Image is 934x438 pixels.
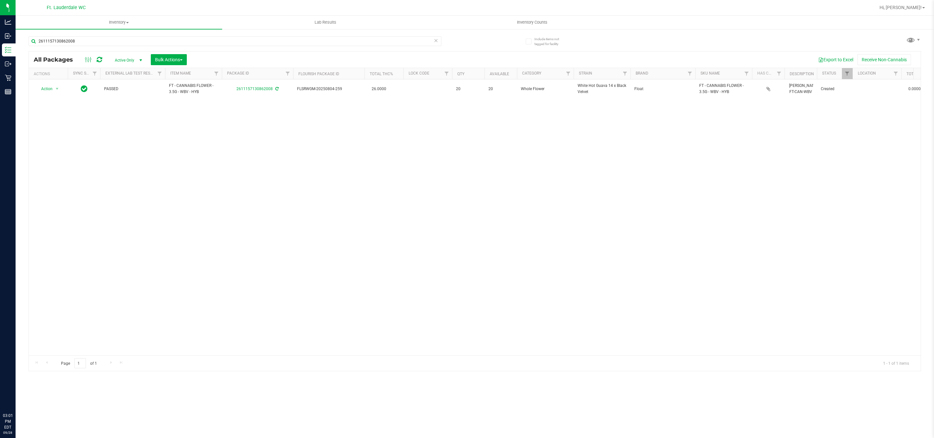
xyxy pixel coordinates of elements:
[105,71,156,76] a: External Lab Test Result
[774,68,784,79] a: Filter
[906,72,929,76] a: Total CBD%
[508,19,556,25] span: Inventory Counts
[457,72,464,76] a: Qty
[170,71,191,76] a: Item Name
[155,57,183,62] span: Bulk Actions
[456,86,481,92] span: 20
[34,72,65,76] div: Actions
[878,358,914,368] span: 1 - 1 of 1 items
[741,68,752,79] a: Filter
[3,430,13,435] p: 09/28
[5,89,11,95] inline-svg: Reports
[441,68,452,79] a: Filter
[700,71,720,76] a: SKU Name
[222,16,429,29] a: Lab Results
[522,71,541,76] a: Category
[842,68,853,79] a: Filter
[579,71,592,76] a: Strain
[298,72,339,76] a: Flourish Package ID
[5,61,11,67] inline-svg: Outbound
[73,71,98,76] a: Sync Status
[5,33,11,39] inline-svg: Inbound
[488,86,513,92] span: 20
[16,16,222,29] a: Inventory
[429,16,635,29] a: Inventory Counts
[857,54,911,65] button: Receive Non-Cannabis
[151,54,187,65] button: Bulk Actions
[368,84,389,94] span: 26.0000
[821,86,849,92] span: Created
[490,72,509,76] a: Available
[5,47,11,53] inline-svg: Inventory
[578,83,627,95] span: White Hot Guava 14 x Black Velvet
[891,68,901,79] a: Filter
[858,71,876,76] a: Location
[434,36,438,45] span: Clear
[6,386,26,406] iframe: Resource center
[5,19,11,25] inline-svg: Analytics
[297,86,361,92] span: FLSRWGM-20250804-259
[29,36,441,46] input: Search Package ID, Item Name, SKU, Lot or Part Number...
[306,19,345,25] span: Lab Results
[236,87,273,91] a: 2611157130862008
[905,84,924,94] span: 0.0000
[104,86,161,92] span: PASSED
[169,83,218,95] span: FT - CANNABIS FLOWER - 3.5G - WBV - HYB
[788,82,813,96] div: [PERSON_NAME]-FT-CAN-WBV
[370,72,393,76] a: Total THC%
[814,54,857,65] button: Export to Excel
[74,358,86,368] input: 1
[5,75,11,81] inline-svg: Retail
[822,71,836,76] a: Status
[211,68,222,79] a: Filter
[55,358,102,368] span: Page of 1
[634,86,691,92] span: Float
[534,37,567,46] span: Include items not tagged for facility
[880,5,922,10] span: Hi, [PERSON_NAME]!
[699,83,748,95] span: FT - CANNABIS FLOWER - 3.5G - WBV - HYB
[53,84,61,93] span: select
[16,19,222,25] span: Inventory
[35,84,53,93] span: Action
[521,86,570,92] span: Whole Flower
[409,71,429,76] a: Lock Code
[790,72,814,76] a: Description
[563,68,574,79] a: Filter
[90,68,100,79] a: Filter
[685,68,695,79] a: Filter
[620,68,630,79] a: Filter
[154,68,165,79] a: Filter
[81,84,88,93] span: In Sync
[282,68,293,79] a: Filter
[3,413,13,430] p: 03:01 PM EDT
[227,71,249,76] a: Package ID
[34,56,79,63] span: All Packages
[47,5,86,10] span: Ft. Lauderdale WC
[636,71,648,76] a: Brand
[752,68,784,79] th: Has COA
[274,87,279,91] span: Sync from Compliance System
